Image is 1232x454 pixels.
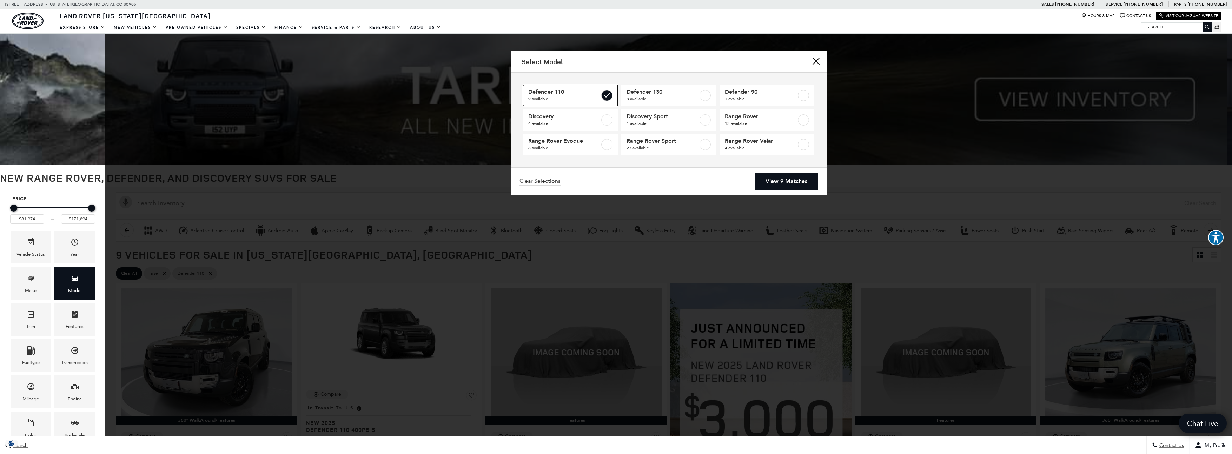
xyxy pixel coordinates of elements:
div: Minimum Price [10,205,17,212]
div: Year [70,251,79,258]
div: Trim [26,323,35,331]
span: Trim [27,308,35,323]
a: View 9 Matches [755,173,818,190]
span: 9 available [528,95,600,102]
div: ColorColor [11,412,51,444]
a: Range Rover Sport23 available [621,134,716,155]
a: Defender 901 available [720,85,814,106]
nav: Main Navigation [55,21,445,34]
div: Features [66,323,84,331]
a: About Us [406,21,445,34]
span: Land Rover [US_STATE][GEOGRAPHIC_DATA] [60,12,211,20]
div: Model [68,287,81,294]
h5: Price [12,196,93,202]
input: Minimum [10,214,44,223]
a: Finance [270,21,307,34]
span: Discovery Sport [627,113,698,120]
a: Defender 1308 available [621,85,716,106]
span: Service [1106,2,1122,7]
div: Engine [68,395,82,403]
span: Defender 90 [725,88,796,95]
span: Features [71,308,79,323]
a: [PHONE_NUMBER] [1188,1,1227,7]
div: FueltypeFueltype [11,339,51,372]
div: YearYear [54,231,95,263]
div: ModelModel [54,267,95,300]
a: Specials [232,21,270,34]
span: 23 available [627,145,698,152]
span: Sales [1041,2,1054,7]
span: Parts [1174,2,1187,7]
div: TrimTrim [11,303,51,336]
a: land-rover [12,13,44,29]
span: 13 available [725,120,796,127]
span: Make [27,272,35,287]
a: Range Rover13 available [720,109,814,131]
span: Contact Us [1158,442,1184,448]
div: Color [25,432,37,439]
div: Fueltype [22,359,40,367]
a: Research [365,21,406,34]
div: BodystyleBodystyle [54,412,95,444]
span: Transmission [71,345,79,359]
span: Chat Live [1184,419,1222,428]
h2: Select Model [521,58,563,66]
button: close [806,51,827,72]
span: Discovery [528,113,600,120]
a: New Vehicles [110,21,161,34]
a: Service & Parts [307,21,365,34]
a: Hours & Map [1081,13,1115,19]
span: Range Rover Velar [725,138,796,145]
div: Maximum Price [88,205,95,212]
div: Transmission [61,359,88,367]
input: Maximum [61,214,95,223]
a: EXPRESS STORE [55,21,110,34]
img: Opt-Out Icon [4,440,20,447]
span: Defender 110 [528,88,600,95]
a: Defender 1109 available [523,85,618,106]
span: Engine [71,381,79,395]
div: Vehicle Status [16,251,45,258]
a: Discovery Sport1 available [621,109,716,131]
span: Year [71,236,79,251]
span: Range Rover [725,113,796,120]
span: 1 available [627,120,698,127]
div: Price [10,202,95,223]
div: TransmissionTransmission [54,339,95,372]
span: My Profile [1202,442,1227,448]
a: [PHONE_NUMBER] [1124,1,1163,7]
span: 4 available [725,145,796,152]
div: FeaturesFeatures [54,303,95,336]
a: Discovery4 available [523,109,618,131]
img: Land Rover [12,13,44,29]
span: 6 available [528,145,600,152]
a: Visit Our Jaguar Website [1159,13,1218,19]
span: 4 available [528,120,600,127]
a: Contact Us [1120,13,1151,19]
span: 8 available [627,95,698,102]
a: Range Rover Evoque6 available [523,134,618,155]
a: [STREET_ADDRESS] • [US_STATE][GEOGRAPHIC_DATA], CO 80905 [5,2,136,7]
div: Bodystyle [65,432,85,439]
span: Vehicle [27,236,35,251]
span: Color [27,417,35,431]
aside: Accessibility Help Desk [1208,230,1224,247]
a: Clear Selections [519,178,561,186]
a: [PHONE_NUMBER] [1055,1,1094,7]
span: Bodystyle [71,417,79,431]
span: Model [71,272,79,287]
div: EngineEngine [54,375,95,408]
div: MakeMake [11,267,51,300]
span: Fueltype [27,345,35,359]
div: MileageMileage [11,375,51,408]
input: Search [1141,23,1212,31]
button: Open user profile menu [1190,436,1232,454]
div: Mileage [22,395,39,403]
a: Pre-Owned Vehicles [161,21,232,34]
div: VehicleVehicle Status [11,231,51,263]
button: Explore your accessibility options [1208,230,1224,245]
span: Range Rover Sport [627,138,698,145]
a: Chat Live [1179,414,1227,433]
span: 1 available [725,95,796,102]
span: Range Rover Evoque [528,138,600,145]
